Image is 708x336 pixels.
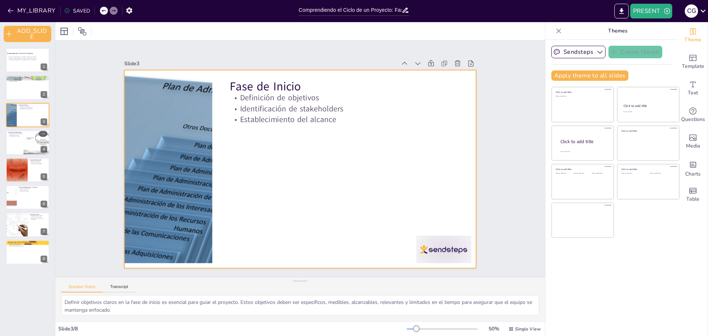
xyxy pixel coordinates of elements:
[681,115,705,124] span: Questions
[103,284,136,292] button: Transcript
[41,228,47,235] div: 7
[6,130,49,155] div: 4
[8,136,37,137] p: Consideración de riesgos
[556,173,572,174] div: Click to add text
[8,78,47,80] p: Introducción al ciclo de proyecto
[621,168,674,171] div: Click to add title
[574,173,590,174] div: Click to add text
[678,102,708,128] div: Get real-time input from your audience
[682,62,704,70] span: Template
[551,46,605,58] button: Sendsteps
[515,326,541,332] span: Single View
[61,284,103,292] button: Speaker Notes
[624,104,673,108] div: Click to add title
[678,155,708,181] div: Add charts and graphs
[19,188,47,189] p: Supervisión del avance
[630,4,672,18] button: PRESENT
[4,26,51,42] button: ADD_SLIDE
[8,245,47,247] p: Mejora en la gestión de proyectos
[686,195,700,203] span: Table
[614,4,629,18] button: EXPORT_TO_POWERPOINT
[19,189,47,191] p: Ajustes necesarios
[560,151,607,153] div: Click to add body
[6,185,49,209] div: 6
[623,111,672,113] div: Click to add text
[41,118,47,125] div: 3
[19,104,47,106] p: Fase de Inicio
[678,128,708,155] div: Add images, graphics, shapes or video
[608,46,662,58] button: Create theme
[19,191,47,192] p: Gestión de cambios
[678,49,708,75] div: Add ready made slides
[30,163,47,164] p: Seguimiento del progreso
[678,22,708,49] div: Change the overall theme
[124,60,397,67] div: Slide 3
[685,170,701,178] span: Charts
[58,25,70,37] div: Layout
[8,79,47,81] p: Importancia de la viabilidad
[19,105,47,107] p: Definición de objetivos
[30,160,47,162] p: Realización de tareas
[8,76,47,79] p: Introducción al Ciclo de Proyecto
[7,56,38,61] p: El ciclo de un proyecto es el conjunto de fases que permiten planear, ejecutar, controlar y cerra...
[19,186,47,188] p: Fase de Monitoreo y Control
[686,142,700,150] span: Media
[230,92,459,103] p: Definición de objetivos
[6,212,49,237] div: 7
[556,168,608,171] div: Click to add title
[8,243,47,244] p: Proceso estructurado
[6,75,49,100] div: 2
[41,201,47,207] div: 6
[78,27,87,36] span: Position
[30,218,47,221] p: Documentación de lecciones aprendidas
[685,4,698,18] button: c g
[30,214,47,216] p: Fase de Cierre
[6,103,49,127] div: 3
[6,48,49,72] div: 1
[41,63,47,70] div: 1
[41,91,47,98] div: 2
[41,173,47,180] div: 5
[299,5,402,15] input: INSERT_TITLE
[556,91,608,94] div: Click to add title
[8,131,37,134] p: Fase de Planificación
[19,108,47,110] p: Establecimiento del alcance
[7,52,33,54] strong: Comprendiendo el Ciclo de un Proyecto
[684,36,701,44] span: Theme
[6,240,49,264] div: 8
[230,114,459,125] p: Establecimiento del alcance
[8,241,47,243] p: Resumen del Ciclo del Proyecto
[621,129,674,132] div: Click to add title
[8,81,47,82] p: Estructura del ciclo
[6,5,59,17] button: MY_LIBRARY
[621,173,645,174] div: Click to add text
[30,159,47,161] p: Fase de Ejecución
[678,181,708,208] div: Add a table
[650,173,673,174] div: Click to add text
[8,134,37,136] p: Asignación de recursos
[688,89,698,97] span: Text
[30,162,47,163] p: Comunicación efectiva
[592,173,608,174] div: Click to add text
[58,325,407,332] div: Slide 3 / 8
[556,96,608,97] div: Click to add text
[230,78,459,95] p: Fase de Inicio
[551,70,628,81] button: Apply theme to all slides
[64,7,90,14] div: SAVED
[485,325,503,332] div: 50 %
[61,295,539,315] textarea: Definir objetivos claros en la fase de inicio es esencial para guiar el proyecto. Estos objetivos...
[41,146,47,153] div: 4
[41,256,47,262] div: 8
[565,22,671,40] p: Themes
[30,217,47,218] p: Evaluación de resultados
[230,103,459,114] p: Identificación de stakeholders
[19,107,47,108] p: Identificación de stakeholders
[8,133,37,135] p: Desarrollo de un plan detallado
[30,215,47,217] p: Finalización de actividades
[8,244,47,246] p: Importancia de cada fase
[560,139,608,145] div: Click to add title
[678,75,708,102] div: Add text boxes
[6,158,49,182] div: 5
